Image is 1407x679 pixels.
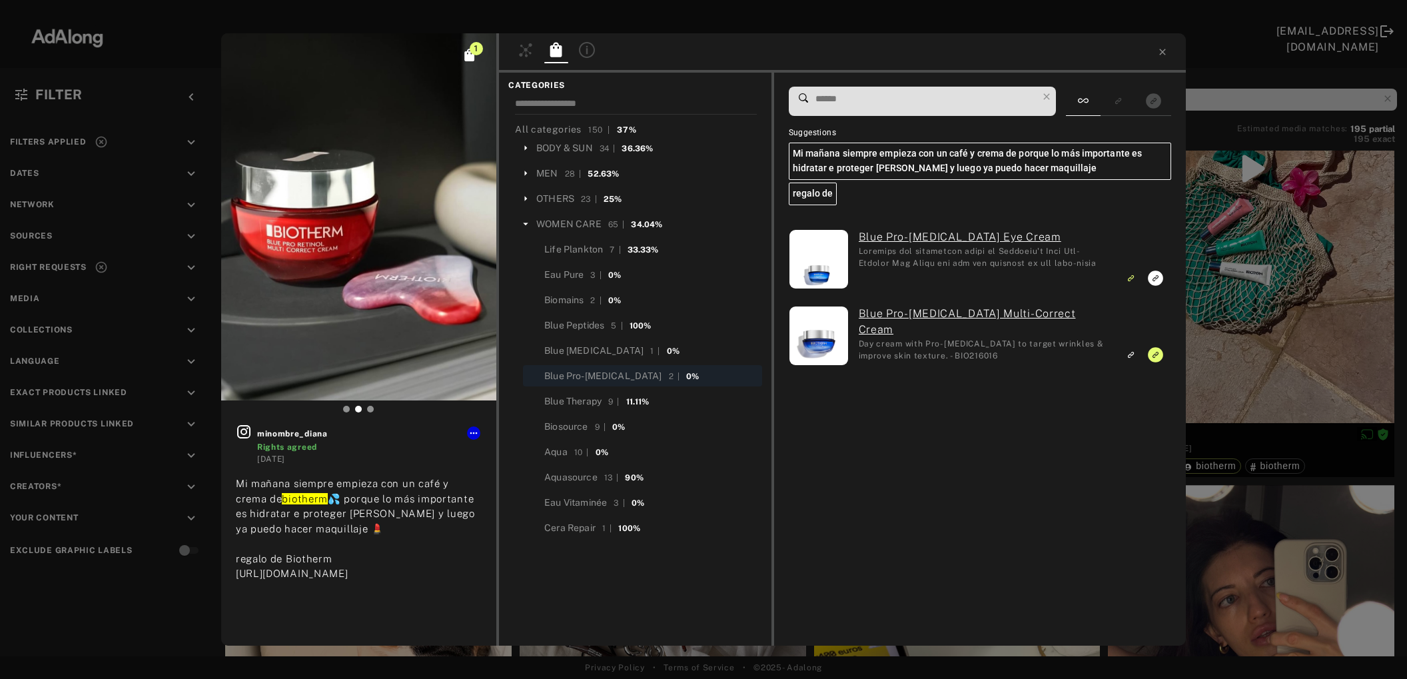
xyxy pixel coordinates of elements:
[789,143,1172,180] h6: Mi mañana siempre empieza con un café y crema de porque lo más importante es hidratar e proteger ...
[544,243,603,257] div: Life Plankton
[789,230,848,289] img: Bio_skfc_blue_pro_retinol_eye_cream_15ml_3614273869997_2023_dmi_Packshot.jpg
[536,217,602,231] div: WOMEN CARE
[595,421,606,433] div: 9 |
[669,370,680,382] div: 2 |
[544,293,584,307] div: Biomains
[686,370,699,382] div: 0%
[611,320,623,332] div: 5 |
[789,183,837,205] h6: regalo de
[544,394,602,408] div: Blue Therapy
[544,496,607,510] div: Eau Vitaminée
[650,345,660,357] div: 1 |
[632,497,644,509] div: 0%
[617,124,636,136] div: 37%
[581,193,597,205] div: 23 |
[536,141,593,155] div: BODY & SUN
[622,143,653,155] div: 36.36%
[508,79,761,91] span: CATEGORIES
[667,345,680,357] div: 0%
[544,521,596,535] div: Cera Repair
[544,445,568,459] div: Aqua
[628,244,659,256] div: 33.33%
[600,143,616,155] div: 34 |
[618,522,640,534] div: 100%
[565,168,582,180] div: 28 |
[602,522,612,534] div: 1 |
[604,193,622,205] div: 25%
[631,219,662,231] div: 34.04%
[859,338,1111,360] div: Day cream with Pro-Retinol to target wrinkles & improve skin texture. - BIO216016
[236,478,475,579] span: Mi mañana siempre empieza con un café y crema de
[536,192,574,206] div: OTHERS
[608,295,621,307] div: 0%
[544,344,644,358] div: Blue [MEDICAL_DATA]
[626,396,650,408] div: 11.11%
[1119,269,1143,287] button: Unlink to similar product
[610,244,621,256] div: 7 |
[789,307,848,365] img: Bio_skfc_Blue_Pro_Retinol_Cream_Multi_Correct_30ml_2023_dmi_Packshot.jpg
[590,269,602,281] div: 3 |
[789,127,915,140] span: Suggestions
[608,219,625,231] div: 65 |
[463,49,476,62] span: Click to see all exact linked products
[544,420,588,434] div: Biosource
[1340,615,1407,679] iframe: Chat Widget
[544,369,662,383] div: Blue Pro-[MEDICAL_DATA]
[614,497,625,509] div: 3 |
[1141,92,1166,110] button: Show only exact products linked
[1143,269,1168,287] button: Link to exact product
[1340,615,1407,679] div: Widget de chat
[257,454,285,464] time: 2025-08-03T11:29:34.000Z
[596,446,608,458] div: 0%
[257,428,482,440] span: minombre_diana
[282,493,328,504] mark: biotherm
[608,269,621,281] div: 0%
[612,421,625,433] div: 0%
[588,124,610,136] div: 150 |
[1143,345,1168,363] button: Unlink to exact product
[236,493,475,580] span: 💦 porque lo más importante es hidratar e proteger [PERSON_NAME] y luego ya puedo hacer maquillaje...
[544,470,598,484] div: Aquasource
[257,442,317,452] span: Rights agreed
[859,306,1111,338] a: (ada-biotherm-67) Blue Pro-Retinol Multi-Correct Cream: Day cream with Pro-Retinol to target wrin...
[470,42,483,55] span: 1
[625,472,643,484] div: 90%
[590,295,602,307] div: 2 |
[608,396,620,408] div: 9 |
[859,229,1111,245] a: (ada-biotherm-17) Blue Pro-Retinol Eye Cream: Discover the incredible power of Biotherm's Blue Pr...
[588,168,619,180] div: 52.63%
[544,319,604,333] div: Blue Peptides
[574,446,589,458] div: 10 |
[604,472,619,484] div: 13 |
[544,268,584,282] div: Eau Pure
[536,167,558,181] div: MEN
[859,245,1111,268] div: Discover the incredible power of Biotherm's Blue Pro-Retinol Eye Cream and see the benefits of it...
[630,320,652,332] div: 100%
[515,123,636,137] div: All categories
[1106,92,1131,110] button: Show only similar products linked
[1119,345,1143,363] button: Link to similar product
